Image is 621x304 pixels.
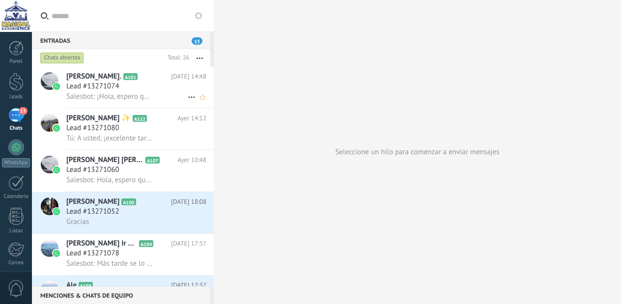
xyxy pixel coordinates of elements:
[53,250,60,257] img: icon
[66,175,152,185] span: Salesbot: Hola, espero que estés muy bien. Quería dar seguimiento a la propuesta de cotización qu...
[192,37,202,45] span: 13
[53,125,60,132] img: icon
[133,115,147,122] span: A112
[66,82,119,91] span: Lead #13271074
[171,280,206,290] span: [DATE] 17:37
[32,109,214,150] a: avataricon[PERSON_NAME] ✨A112Ayer 14:12Lead #13271080Tú: A usted, ¡excelente tarde!
[66,280,77,290] span: Ale
[139,240,153,247] span: A104
[53,83,60,90] img: icon
[145,157,160,164] span: A107
[177,155,206,165] span: Ayer 10:48
[123,73,138,80] span: A101
[32,150,214,192] a: avataricon[PERSON_NAME] [PERSON_NAME]A107Ayer 10:48Lead #13271060Salesbot: Hola, espero que estés...
[121,198,136,205] span: A100
[66,155,143,165] span: [PERSON_NAME] [PERSON_NAME]
[79,282,93,289] span: A105
[40,52,84,64] div: Chats abiertos
[2,158,30,167] div: WhatsApp
[2,260,30,266] div: Correo
[53,208,60,215] img: icon
[66,207,119,217] span: Lead #13271052
[2,193,30,200] div: Calendario
[32,67,214,108] a: avataricon[PERSON_NAME].A101[DATE] 14:48Lead #13271074Salesbot: ¡Hola, espero que estes bien! Que...
[32,31,210,49] div: Entradas
[66,72,121,82] span: [PERSON_NAME].
[66,239,137,249] span: [PERSON_NAME] Ir Con [PERSON_NAME]
[66,197,119,207] span: [PERSON_NAME]
[66,217,89,226] span: Gracias
[19,107,27,115] span: 13
[66,259,152,268] span: Salesbot: Más tarde se lo hago llegar
[164,53,189,63] div: Total: 26
[2,94,30,100] div: Leads
[66,123,119,133] span: Lead #13271080
[171,72,206,82] span: [DATE] 14:48
[66,92,152,101] span: Salesbot: ¡Hola, espero que estes bien! Quería dar seguimiento a la propuesta de cotización que t...
[32,192,214,233] a: avataricon[PERSON_NAME]A100[DATE] 18:08Lead #13271052Gracias
[2,228,30,234] div: Listas
[171,197,206,207] span: [DATE] 18:08
[2,58,30,65] div: Panel
[177,113,206,123] span: Ayer 14:12
[32,286,210,304] div: Menciones & Chats de equipo
[66,134,152,143] span: Tú: A usted, ¡excelente tarde!
[53,166,60,173] img: icon
[171,239,206,249] span: [DATE] 17:37
[2,125,30,132] div: Chats
[66,165,119,175] span: Lead #13271060
[66,113,131,123] span: [PERSON_NAME] ✨
[32,234,214,275] a: avataricon[PERSON_NAME] Ir Con [PERSON_NAME]A104[DATE] 17:37Lead #13271078Salesbot: Más tarde se ...
[66,249,119,258] span: Lead #13271078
